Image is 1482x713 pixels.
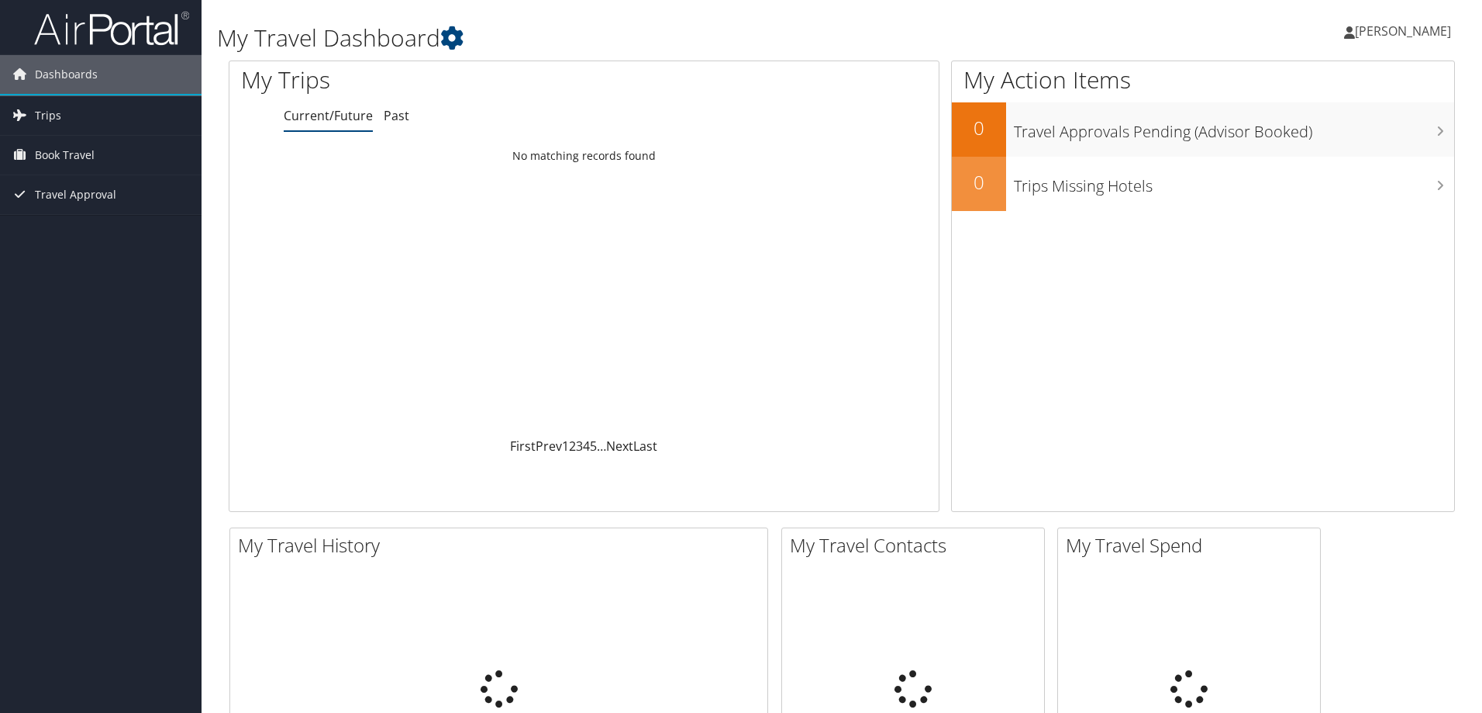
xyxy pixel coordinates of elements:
[229,142,939,170] td: No matching records found
[590,438,597,455] a: 5
[284,107,373,124] a: Current/Future
[952,157,1454,211] a: 0Trips Missing Hotels
[1355,22,1451,40] span: [PERSON_NAME]
[952,169,1006,196] h2: 0
[238,532,767,559] h2: My Travel History
[536,438,562,455] a: Prev
[790,532,1044,559] h2: My Travel Contacts
[562,438,569,455] a: 1
[576,438,583,455] a: 3
[952,64,1454,96] h1: My Action Items
[1066,532,1320,559] h2: My Travel Spend
[34,10,189,47] img: airportal-logo.png
[1344,8,1466,54] a: [PERSON_NAME]
[583,438,590,455] a: 4
[952,115,1006,141] h2: 0
[1014,113,1454,143] h3: Travel Approvals Pending (Advisor Booked)
[952,102,1454,157] a: 0Travel Approvals Pending (Advisor Booked)
[633,438,657,455] a: Last
[510,438,536,455] a: First
[35,136,95,175] span: Book Travel
[35,96,61,135] span: Trips
[606,438,633,455] a: Next
[569,438,576,455] a: 2
[597,438,606,455] span: …
[35,55,98,94] span: Dashboards
[384,107,409,124] a: Past
[217,22,1050,54] h1: My Travel Dashboard
[35,175,116,214] span: Travel Approval
[1014,168,1454,197] h3: Trips Missing Hotels
[241,64,632,96] h1: My Trips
